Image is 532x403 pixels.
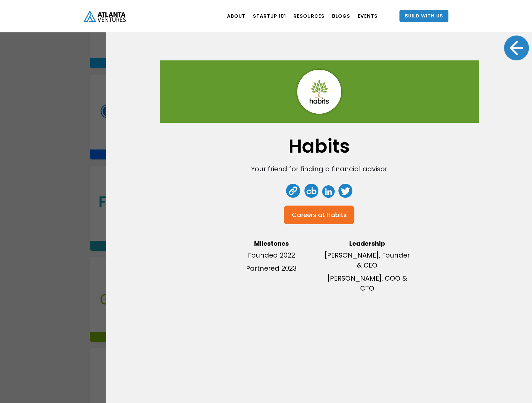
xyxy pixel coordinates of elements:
p: [PERSON_NAME], COO & CTO [322,273,412,293]
a: ABOUT [227,7,245,25]
a: EVENTS [358,7,378,25]
a: Build With Us [399,10,448,22]
p: Founded 2022 [227,250,316,260]
a: Startup 101 [253,7,286,25]
p: [PERSON_NAME], Founder & CEO [322,250,412,270]
a: RESOURCES [293,7,325,25]
p: Partnered 2023 [227,263,316,273]
a: BLOGS [332,7,350,25]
